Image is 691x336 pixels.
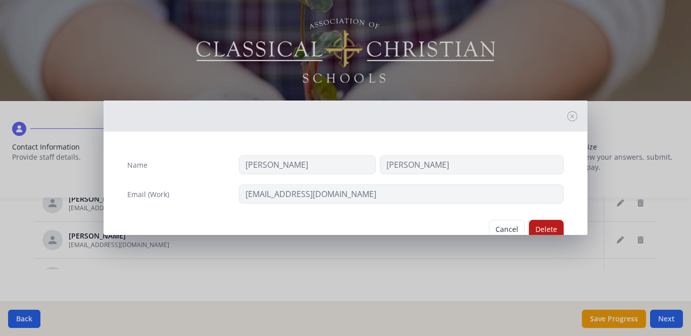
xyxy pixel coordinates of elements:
[239,155,376,174] input: First Name
[127,189,169,200] label: Email (Work)
[127,160,147,170] label: Name
[239,184,564,204] input: contact@site.com
[380,155,564,174] input: Last Name
[529,220,564,239] button: Delete
[489,220,525,239] button: Cancel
